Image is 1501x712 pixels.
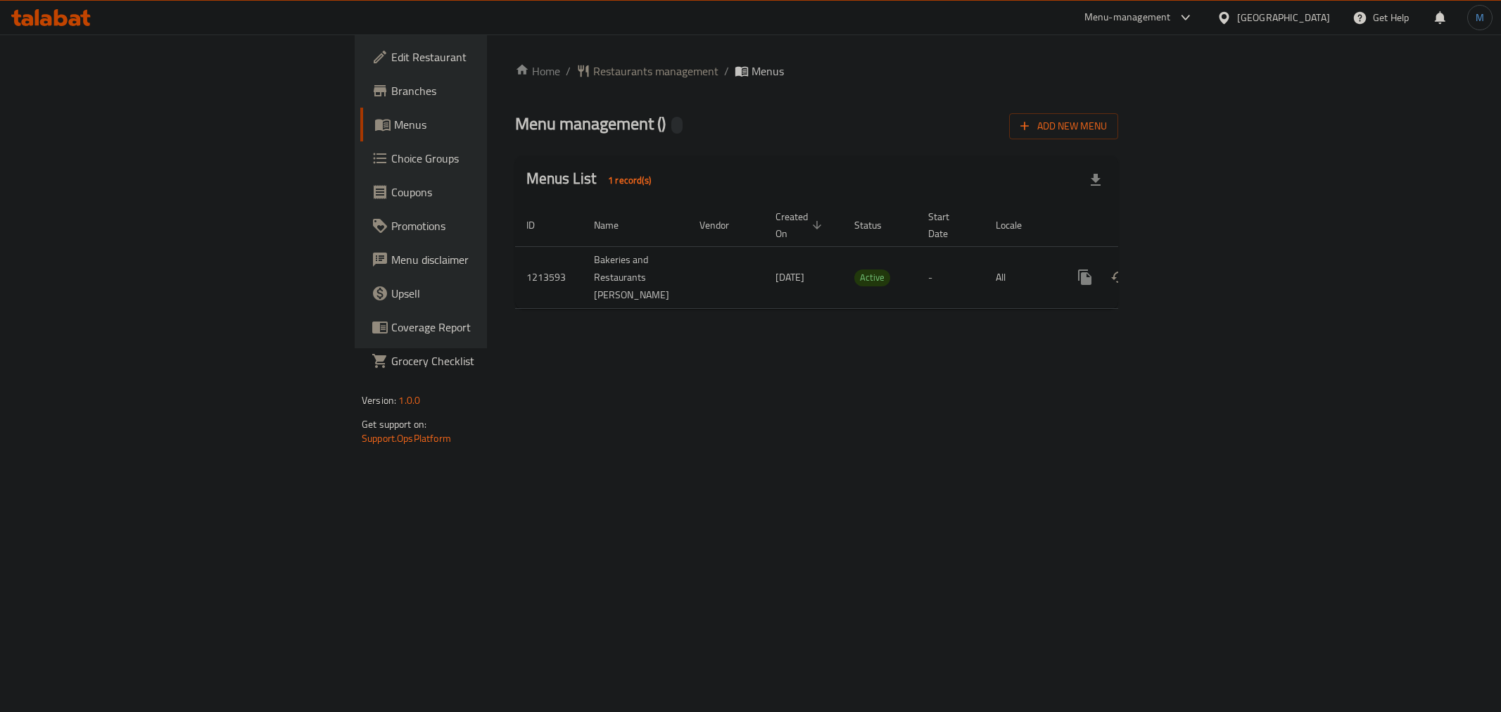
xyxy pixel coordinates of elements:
a: Branches [360,74,605,108]
span: Promotions [391,217,594,234]
span: Status [854,217,900,234]
a: Restaurants management [576,63,718,80]
span: Active [854,269,890,286]
td: - [917,246,984,308]
a: Promotions [360,209,605,243]
div: Menu-management [1084,9,1171,26]
span: Edit Restaurant [391,49,594,65]
a: Menus [360,108,605,141]
span: Coverage Report [391,319,594,336]
span: Locale [996,217,1040,234]
a: Choice Groups [360,141,605,175]
span: Get support on: [362,415,426,433]
span: 1.0.0 [398,391,420,409]
span: Menus [394,116,594,133]
span: Restaurants management [593,63,718,80]
button: Add New Menu [1009,113,1118,139]
a: Coverage Report [360,310,605,344]
span: Upsell [391,285,594,302]
div: Export file [1079,163,1113,197]
a: Coupons [360,175,605,209]
li: / [724,63,729,80]
span: M [1476,10,1484,25]
div: Total records count [600,169,659,191]
span: Created On [775,208,826,242]
td: Bakeries and Restaurants [PERSON_NAME] [583,246,688,308]
span: Add New Menu [1020,117,1107,135]
span: Version: [362,391,396,409]
span: Name [594,217,637,234]
div: [GEOGRAPHIC_DATA] [1237,10,1330,25]
th: Actions [1057,204,1215,247]
a: Grocery Checklist [360,344,605,378]
span: Start Date [928,208,968,242]
span: Vendor [699,217,747,234]
span: ID [526,217,553,234]
a: Menu disclaimer [360,243,605,276]
button: more [1068,260,1102,294]
td: All [984,246,1057,308]
table: enhanced table [515,204,1215,309]
span: [DATE] [775,268,804,286]
button: Change Status [1102,260,1136,294]
nav: breadcrumb [515,63,1118,80]
a: Support.OpsPlatform [362,429,451,447]
a: Upsell [360,276,605,310]
span: Coupons [391,184,594,201]
span: Menus [752,63,784,80]
a: Edit Restaurant [360,40,605,74]
span: Menu disclaimer [391,251,594,268]
h2: Menus List [526,168,659,191]
span: Menu management ( ) [515,108,666,139]
span: Grocery Checklist [391,352,594,369]
span: 1 record(s) [600,174,659,187]
span: Choice Groups [391,150,594,167]
span: Branches [391,82,594,99]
